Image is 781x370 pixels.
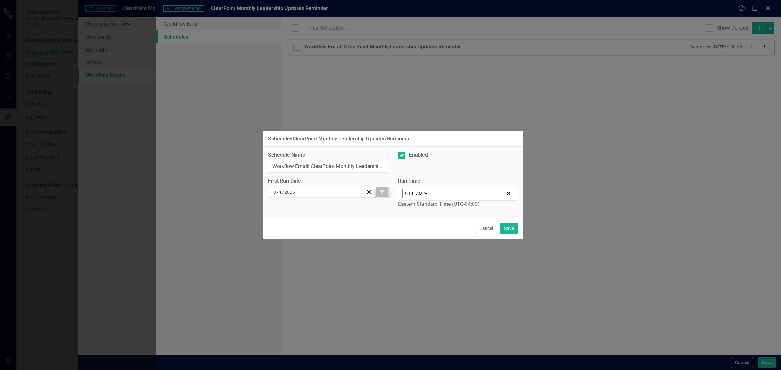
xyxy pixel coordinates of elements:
[475,223,497,234] button: Cancel
[282,189,284,195] span: /
[398,201,518,208] div: Eastern Standard Time (UTC-04:00)
[409,152,428,159] div: Enabled
[268,152,388,159] label: Schedule Name
[398,178,518,185] label: Run Time
[268,136,410,142] div: Schedule » ClearPoint Monthly Leadership Updates Reminder
[277,189,279,195] span: /
[268,161,388,173] input: Schedule Name
[268,178,388,185] div: First Run Date
[406,191,407,196] span: :
[500,223,518,234] button: Save
[403,189,406,198] input: --
[407,189,413,198] input: --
